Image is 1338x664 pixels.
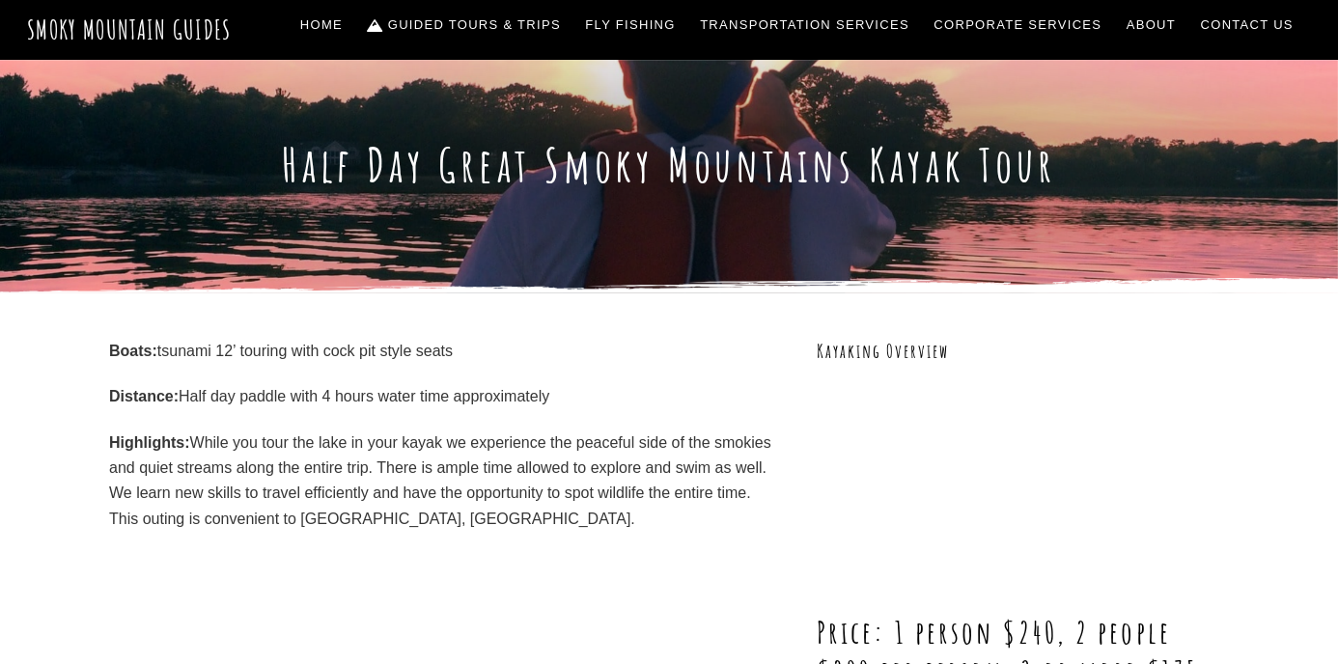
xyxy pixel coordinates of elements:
a: Contact Us [1193,5,1301,45]
h1: Half Day Great Smoky Mountains Kayak Tour [109,137,1229,193]
a: About [1119,5,1184,45]
strong: Highlights: [109,434,190,451]
a: Transportation Services [692,5,916,45]
h3: Kayaking Overview [817,339,1229,365]
a: Corporate Services [927,5,1110,45]
strong: Boats: [109,343,157,359]
p: Half day paddle with 4 hours water time approximately [109,384,781,409]
a: Guided Tours & Trips [360,5,569,45]
p: While you tour the lake in your kayak we experience the peaceful side of the smokies and quiet st... [109,430,781,533]
p: tsunami 12’ touring with cock pit style seats [109,339,781,364]
a: Smoky Mountain Guides [27,14,232,45]
strong: Distance: [109,388,179,404]
a: Home [293,5,350,45]
a: Fly Fishing [578,5,683,45]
